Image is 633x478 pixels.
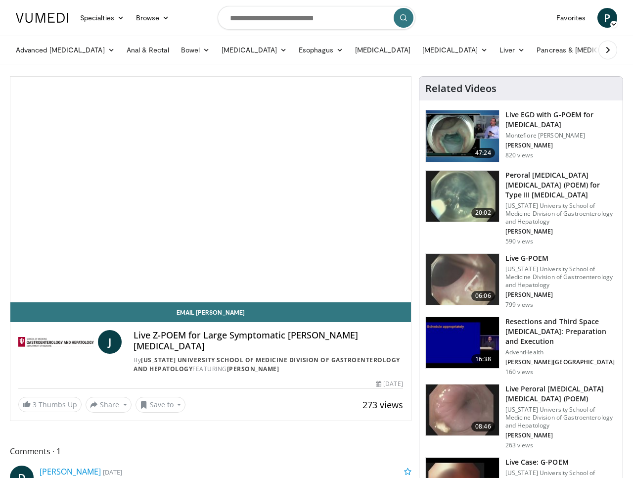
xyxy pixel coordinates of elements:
[74,8,130,28] a: Specialties
[216,40,293,60] a: [MEDICAL_DATA]
[505,151,533,159] p: 820 views
[505,228,617,236] p: [PERSON_NAME]
[505,132,617,140] p: Montefiore [PERSON_NAME]
[505,170,617,200] h3: Peroral [MEDICAL_DATA] [MEDICAL_DATA] (POEM) for Type III [MEDICAL_DATA]
[426,110,499,162] img: b265aa15-2b4d-4c62-b93c-6967e6f390db.150x105_q85_crop-smart_upscale.jpg
[505,441,533,449] p: 263 views
[136,397,186,413] button: Save to
[494,40,531,60] a: Liver
[130,8,176,28] a: Browse
[505,301,533,309] p: 799 views
[349,40,416,60] a: [MEDICAL_DATA]
[471,354,495,364] span: 16:38
[505,358,617,366] p: [PERSON_NAME][GEOGRAPHIC_DATA]
[376,380,403,388] div: [DATE]
[505,348,617,356] p: AdventHealth
[425,170,617,245] a: 20:02 Peroral [MEDICAL_DATA] [MEDICAL_DATA] (POEM) for Type III [MEDICAL_DATA] [US_STATE] Univers...
[426,171,499,222] img: 3f502ed6-a0e1-4f11-8561-1a25583b0f82.150x105_q85_crop-smart_upscale.jpg
[293,40,349,60] a: Esophagus
[33,400,37,409] span: 3
[505,142,617,149] p: [PERSON_NAME]
[597,8,617,28] a: P
[505,457,617,467] h3: Live Case: G-POEM
[505,431,617,439] p: [PERSON_NAME]
[471,422,495,431] span: 08:46
[505,110,617,130] h3: Live EGD with G-POEM for [MEDICAL_DATA]
[18,330,94,354] img: Indiana University School of Medicine Division of Gastroenterology and Hepatology
[134,356,400,373] a: [US_STATE] University School of Medicine Division of Gastroenterology and Hepatology
[10,77,411,302] video-js: Video Player
[426,384,499,436] img: 0acd0d66-2b68-4be8-a295-fd3bfc8613e0.150x105_q85_crop-smart_upscale.jpg
[10,302,411,322] a: Email [PERSON_NAME]
[10,445,411,458] span: Comments 1
[505,238,533,245] p: 590 views
[98,330,122,354] a: J
[426,317,499,369] img: 24346d2b-1fbf-4793-9635-0f94ba5b6cdf.150x105_q85_crop-smart_upscale.jpg
[218,6,415,30] input: Search topics, interventions
[505,291,617,299] p: [PERSON_NAME]
[362,399,403,411] span: 273 views
[103,468,122,477] small: [DATE]
[471,148,495,158] span: 47:24
[425,110,617,162] a: 47:24 Live EGD with G-POEM for [MEDICAL_DATA] Montefiore [PERSON_NAME] [PERSON_NAME] 820 views
[471,208,495,218] span: 20:02
[426,254,499,305] img: c0a2f06f-cb80-4b6e-98ad-1d5aff41a6d0.150x105_q85_crop-smart_upscale.jpg
[471,291,495,301] span: 06:06
[134,330,403,351] h4: Live Z-POEM for Large Symptomatic [PERSON_NAME][MEDICAL_DATA]
[505,406,617,430] p: [US_STATE] University School of Medicine Division of Gastroenterology and Hepatology
[505,368,533,376] p: 160 views
[86,397,132,413] button: Share
[175,40,216,60] a: Bowel
[505,202,617,226] p: [US_STATE] University School of Medicine Division of Gastroenterology and Hepatology
[505,384,617,404] h3: Live Peroral [MEDICAL_DATA] [MEDICAL_DATA] (POEM)
[425,83,497,95] h4: Related Videos
[425,317,617,376] a: 16:38 Resections and Third Space [MEDICAL_DATA]: Preparation and Execution AdventHealth [PERSON_N...
[227,365,279,373] a: [PERSON_NAME]
[18,397,82,412] a: 3 Thumbs Up
[505,253,617,263] h3: Live G-POEM
[550,8,591,28] a: Favorites
[425,384,617,449] a: 08:46 Live Peroral [MEDICAL_DATA] [MEDICAL_DATA] (POEM) [US_STATE] University School of Medicine ...
[134,356,403,374] div: By FEATURING
[40,466,101,477] a: [PERSON_NAME]
[16,13,68,23] img: VuMedi Logo
[10,40,121,60] a: Advanced [MEDICAL_DATA]
[505,317,617,346] h3: Resections and Third Space [MEDICAL_DATA]: Preparation and Execution
[425,253,617,309] a: 06:06 Live G-POEM [US_STATE] University School of Medicine Division of Gastroenterology and Hepat...
[505,265,617,289] p: [US_STATE] University School of Medicine Division of Gastroenterology and Hepatology
[121,40,175,60] a: Anal & Rectal
[416,40,494,60] a: [MEDICAL_DATA]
